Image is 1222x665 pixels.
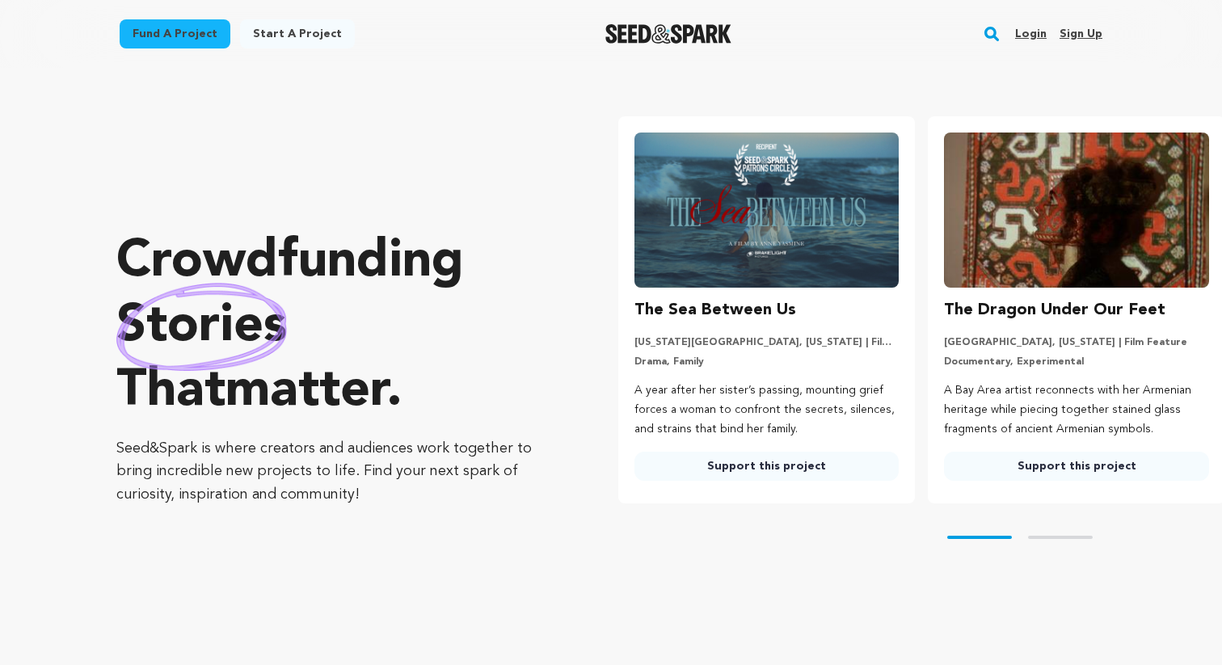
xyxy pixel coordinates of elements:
img: Seed&Spark Logo Dark Mode [605,24,732,44]
span: matter [225,366,386,418]
p: A Bay Area artist reconnects with her Armenian heritage while piecing together stained glass frag... [944,381,1209,439]
h3: The Sea Between Us [634,297,796,323]
a: Sign up [1060,21,1102,47]
a: Support this project [634,452,900,481]
img: The Dragon Under Our Feet image [944,133,1209,288]
a: Fund a project [120,19,230,48]
h3: The Dragon Under Our Feet [944,297,1165,323]
p: A year after her sister’s passing, mounting grief forces a woman to confront the secrets, silence... [634,381,900,439]
img: The Sea Between Us image [634,133,900,288]
p: Documentary, Experimental [944,356,1209,368]
p: Crowdfunding that . [116,230,554,424]
a: Seed&Spark Homepage [605,24,732,44]
p: Seed&Spark is where creators and audiences work together to bring incredible new projects to life... [116,437,554,507]
a: Login [1015,21,1047,47]
p: [GEOGRAPHIC_DATA], [US_STATE] | Film Feature [944,336,1209,349]
a: Support this project [944,452,1209,481]
img: hand sketched image [116,283,287,371]
a: Start a project [240,19,355,48]
p: [US_STATE][GEOGRAPHIC_DATA], [US_STATE] | Film Short [634,336,900,349]
p: Drama, Family [634,356,900,368]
